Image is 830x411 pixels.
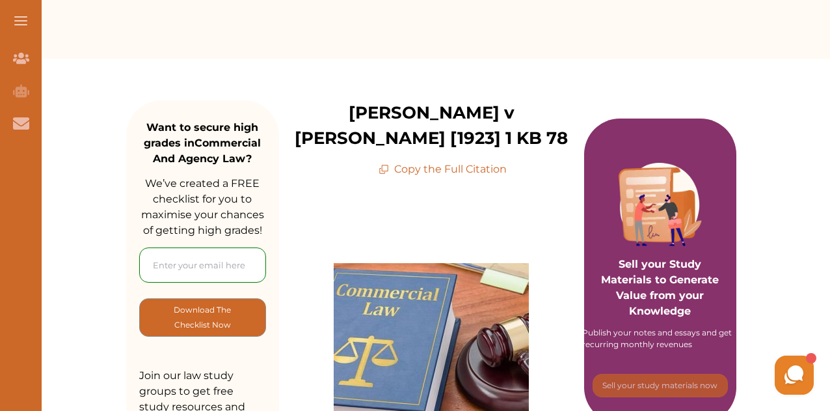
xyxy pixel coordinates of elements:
p: Copy the Full Citation [379,162,507,177]
p: [PERSON_NAME] v [PERSON_NAME] [1923] 1 KB 78 [279,100,584,151]
img: Purple card image [619,163,702,246]
iframe: HelpCrunch [518,352,817,398]
strong: Want to secure high grades in Commercial And Agency Law ? [144,121,261,165]
span: We’ve created a FREE checklist for you to maximise your chances of getting high grades! [141,177,264,236]
button: [object Object] [139,298,266,337]
p: Sell your Study Materials to Generate Value from your Knowledge [597,220,724,319]
input: Enter your email here [139,248,266,283]
div: Publish your notes and essays and get recurring monthly revenues [582,327,738,350]
p: Download The Checklist Now [166,302,239,333]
